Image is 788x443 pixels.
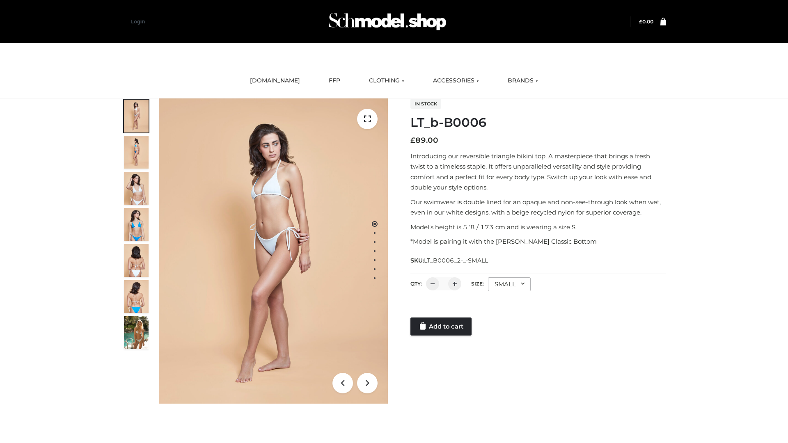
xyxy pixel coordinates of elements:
[326,5,449,38] img: Schmodel Admin 964
[124,208,149,241] img: ArielClassicBikiniTop_CloudNine_AzureSky_OW114ECO_4-scaled.jpg
[410,317,472,336] a: Add to cart
[244,72,306,90] a: [DOMAIN_NAME]
[410,197,666,218] p: Our swimwear is double lined for an opaque and non-see-through look when wet, even in our white d...
[471,281,484,287] label: Size:
[124,172,149,205] img: ArielClassicBikiniTop_CloudNine_AzureSky_OW114ECO_3-scaled.jpg
[323,72,346,90] a: FFP
[124,136,149,169] img: ArielClassicBikiniTop_CloudNine_AzureSky_OW114ECO_2-scaled.jpg
[410,281,422,287] label: QTY:
[410,256,489,265] span: SKU:
[639,18,642,25] span: £
[124,316,149,349] img: Arieltop_CloudNine_AzureSky2.jpg
[410,236,666,247] p: *Model is pairing it with the [PERSON_NAME] Classic Bottom
[410,115,666,130] h1: LT_b-B0006
[410,136,438,145] bdi: 89.00
[639,18,653,25] bdi: 0.00
[124,100,149,132] img: ArielClassicBikiniTop_CloudNine_AzureSky_OW114ECO_1-scaled.jpg
[410,222,666,233] p: Model’s height is 5 ‘8 / 173 cm and is wearing a size S.
[424,257,488,264] span: LT_B0006_2-_-SMALL
[410,151,666,193] p: Introducing our reversible triangle bikini top. A masterpiece that brings a fresh twist to a time...
[124,244,149,277] img: ArielClassicBikiniTop_CloudNine_AzureSky_OW114ECO_7-scaled.jpg
[488,277,531,291] div: SMALL
[363,72,410,90] a: CLOTHING
[131,18,145,25] a: Login
[124,280,149,313] img: ArielClassicBikiniTop_CloudNine_AzureSky_OW114ECO_8-scaled.jpg
[159,98,388,404] img: ArielClassicBikiniTop_CloudNine_AzureSky_OW114ECO_1
[427,72,485,90] a: ACCESSORIES
[410,136,415,145] span: £
[410,99,441,109] span: In stock
[502,72,544,90] a: BRANDS
[639,18,653,25] a: £0.00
